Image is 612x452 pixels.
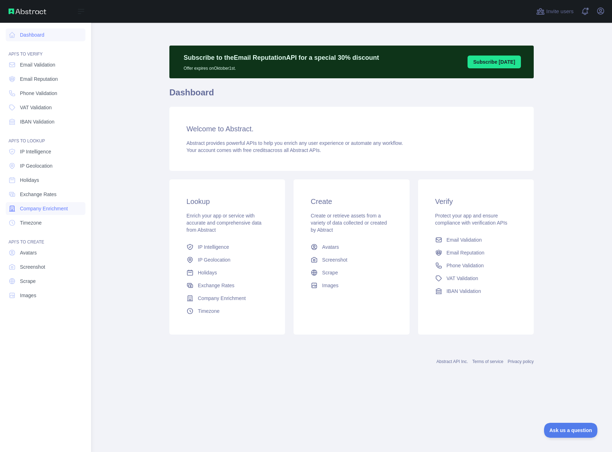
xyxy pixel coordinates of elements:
[9,9,46,14] img: Abstract API
[6,87,85,100] a: Phone Validation
[6,289,85,302] a: Images
[432,233,519,246] a: Email Validation
[6,275,85,288] a: Scrape
[447,236,482,243] span: Email Validation
[6,130,85,144] div: API'S TO LOOKUP
[20,205,68,212] span: Company Enrichment
[6,43,85,57] div: API'S TO VERIFY
[184,266,271,279] a: Holidays
[20,148,51,155] span: IP Intelligence
[447,275,478,282] span: VAT Validation
[198,308,220,315] span: Timezone
[472,359,503,364] a: Terms of service
[322,282,338,289] span: Images
[447,249,485,256] span: Email Reputation
[432,272,519,285] a: VAT Validation
[546,7,574,16] span: Invite users
[435,213,507,226] span: Protect your app and ensure compliance with verification APIs
[6,145,85,158] a: IP Intelligence
[437,359,468,364] a: Abstract API Inc.
[308,241,395,253] a: Avatars
[20,90,57,97] span: Phone Validation
[6,101,85,114] a: VAT Validation
[6,174,85,186] a: Holidays
[20,118,54,125] span: IBAN Validation
[6,188,85,201] a: Exchange Rates
[308,266,395,279] a: Scrape
[186,196,268,206] h3: Lookup
[20,249,37,256] span: Avatars
[198,256,231,263] span: IP Geolocation
[322,269,338,276] span: Scrape
[186,213,262,233] span: Enrich your app or service with accurate and comprehensive data from Abstract
[6,216,85,229] a: Timezone
[6,159,85,172] a: IP Geolocation
[184,241,271,253] a: IP Intelligence
[243,147,268,153] span: free credits
[198,295,246,302] span: Company Enrichment
[311,196,392,206] h3: Create
[6,231,85,245] div: API'S TO CREATE
[322,243,339,251] span: Avatars
[322,256,347,263] span: Screenshot
[20,292,36,299] span: Images
[20,191,57,198] span: Exchange Rates
[20,104,52,111] span: VAT Validation
[184,305,271,317] a: Timezone
[508,359,534,364] a: Privacy policy
[308,253,395,266] a: Screenshot
[432,285,519,298] a: IBAN Validation
[432,246,519,259] a: Email Reputation
[6,58,85,71] a: Email Validation
[308,279,395,292] a: Images
[20,177,39,184] span: Holidays
[20,75,58,83] span: Email Reputation
[468,56,521,68] button: Subscribe [DATE]
[20,162,53,169] span: IP Geolocation
[6,202,85,215] a: Company Enrichment
[184,53,379,63] p: Subscribe to the Email Reputation API for a special 30 % discount
[198,282,234,289] span: Exchange Rates
[311,213,387,233] span: Create or retrieve assets from a variety of data collected or created by Abtract
[435,196,517,206] h3: Verify
[198,269,217,276] span: Holidays
[447,262,484,269] span: Phone Validation
[6,73,85,85] a: Email Reputation
[535,6,575,17] button: Invite users
[544,423,598,438] iframe: Toggle Customer Support
[186,147,321,153] span: Your account comes with across all Abstract APIs.
[6,261,85,273] a: Screenshot
[186,140,403,146] span: Abstract provides powerful APIs to help you enrich any user experience or automate any workflow.
[184,63,379,71] p: Offer expires on Oktober 1st.
[186,124,517,134] h3: Welcome to Abstract.
[6,115,85,128] a: IBAN Validation
[184,279,271,292] a: Exchange Rates
[447,288,481,295] span: IBAN Validation
[169,87,534,104] h1: Dashboard
[6,28,85,41] a: Dashboard
[198,243,229,251] span: IP Intelligence
[184,253,271,266] a: IP Geolocation
[432,259,519,272] a: Phone Validation
[20,263,45,270] span: Screenshot
[184,292,271,305] a: Company Enrichment
[20,278,36,285] span: Scrape
[6,246,85,259] a: Avatars
[20,219,42,226] span: Timezone
[20,61,55,68] span: Email Validation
